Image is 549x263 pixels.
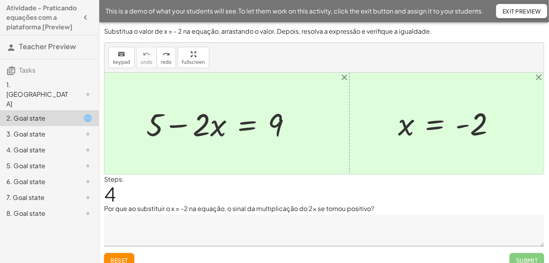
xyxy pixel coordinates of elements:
[496,4,547,18] button: Exit Preview
[340,73,349,82] i: close
[104,204,544,213] p: Por que ao substituir o x = -2 na equação, o sinal da multiplicação do 2x se tornou positivo?
[6,177,70,186] div: 6. Goal state
[534,73,544,85] button: close
[178,47,209,68] button: fullscreen
[83,145,93,155] i: Task not started.
[83,129,93,139] i: Task not started.
[6,3,78,32] h4: Atividade - Praticando equações com a plataforma [Preview]
[6,80,70,109] div: 1. [GEOGRAPHIC_DATA]
[83,193,93,202] i: Task not started.
[182,60,205,65] span: fullscreen
[83,113,93,123] i: Task started.
[534,73,544,82] i: close
[6,161,70,171] div: 5. Goal state
[6,209,70,218] div: 8. Goal state
[6,193,70,202] div: 7. Goal state
[104,27,544,36] p: Substitua o valor de x = - 2 na equação, arrastando o valor. Depois, resolva a expressão e verifi...
[113,60,130,65] span: keypad
[340,73,349,85] button: close
[503,8,541,15] span: Exit Preview
[157,47,176,68] button: redoredo
[19,66,35,74] span: Tasks
[161,60,172,65] span: redo
[162,50,170,59] i: redo
[19,42,76,51] span: Teacher Preview
[106,6,483,16] span: This is a demo of what your students will see. To let them work on this activity, click the exit ...
[83,177,93,186] i: Task not started.
[141,60,153,65] span: undo
[136,47,157,68] button: undoundo
[83,209,93,218] i: Task not started.
[104,175,124,183] label: Steps:
[6,113,70,123] div: 2. Goal state
[108,47,135,68] button: keyboardkeypad
[6,145,70,155] div: 4. Goal state
[83,161,93,171] i: Task not started.
[83,90,93,99] i: Task not started.
[6,129,70,139] div: 3. Goal state
[143,50,150,59] i: undo
[118,50,125,59] i: keyboard
[104,182,116,206] span: 4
